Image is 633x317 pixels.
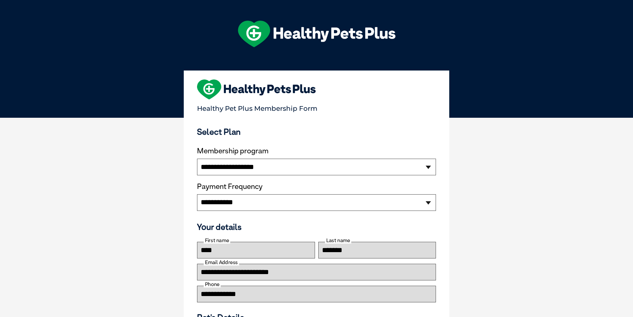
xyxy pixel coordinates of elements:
label: Payment Frequency [197,182,263,191]
label: Email Address [204,259,239,265]
h3: Your details [197,222,436,232]
label: Last name [325,238,351,243]
label: First name [204,238,230,243]
label: Phone [204,281,221,287]
img: hpp-logo-landscape-green-white.png [238,21,395,47]
h3: Select Plan [197,127,436,137]
img: heart-shape-hpp-logo-large.png [197,79,316,99]
p: Healthy Pet Plus Membership Form [197,101,436,112]
label: Membership program [197,147,436,155]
